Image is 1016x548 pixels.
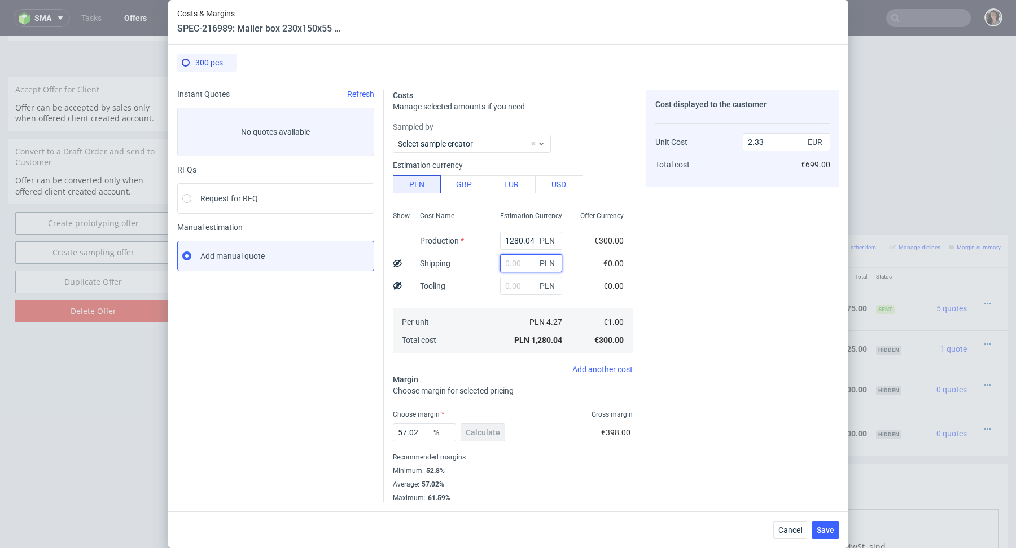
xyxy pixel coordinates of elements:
div: RFQs [177,165,374,174]
span: Manage selected amounts if you need [393,102,525,111]
div: Custom • Custom [332,336,616,371]
td: 2500 [620,250,656,294]
td: €1.15 [655,250,697,294]
div: Notes displayed below the Offer [186,428,1008,453]
label: Sampled by [393,121,633,132]
span: Cost Name [420,211,454,220]
th: Status [872,232,919,250]
small: Add other item [831,208,876,214]
input: 0.00 [393,423,456,441]
span: Source: [332,280,379,288]
td: 2500 [620,294,656,332]
span: % [431,425,454,440]
button: USD [535,175,583,193]
span: Mailer box 230x150x55 mm external + Varnish Matte [332,381,502,392]
span: Estimation Currency [500,211,562,220]
div: Instant Quotes [177,90,374,99]
div: Recommended margins [393,450,633,464]
th: Quant. [620,232,656,250]
div: Average : [393,478,633,491]
span: Margin [393,375,418,384]
strong: 771180 [285,308,312,317]
small: Add custom line item [764,208,825,214]
span: SPEC- 216989 [503,338,545,347]
a: Duplicate Offer [15,235,171,257]
td: Assumed delivery zipcode [193,10,349,39]
button: Single payment (default) [352,40,582,56]
input: Save [521,162,582,174]
span: €300.00 [594,236,624,245]
td: €500.00 [813,375,872,419]
span: PLN [537,233,560,249]
span: Cost displayed to the customer [655,100,767,109]
span: €0.00 [603,281,624,290]
td: €1.00 [655,332,697,375]
img: ico-item-custom-a8f9c3db6a5631ce2f509e228e8b95abde266dc4376634de7b166047de09ff05.png [198,339,254,368]
label: Tooling [420,281,445,290]
input: Delete Offer [15,264,171,286]
span: PLN 1,280.04 [514,335,562,344]
span: SPEC- 216990 [503,382,545,391]
input: Only numbers [360,136,574,152]
td: €0.00 [755,332,813,375]
span: Save [817,526,834,534]
a: CBNX-5 [355,361,379,369]
div: Add another cost [393,365,633,374]
td: €2,725.00 [813,294,872,332]
span: Full Color Mailer Box [332,302,404,313]
span: PLN [537,255,560,271]
strong: 771555 [285,393,312,402]
strong: 771554 [285,349,312,358]
span: Cancel [778,526,802,534]
td: €1.09 [655,294,697,332]
small: Manage dielines [890,208,940,214]
input: 0.00 [500,277,562,295]
span: Source: [332,361,379,369]
img: ico-item-custom-a8f9c3db6a5631ce2f509e228e8b95abde266dc4376634de7b166047de09ff05.png [198,383,254,412]
span: Unit Cost [655,138,687,147]
span: hidden [876,350,901,359]
div: 61.59% [426,493,450,502]
span: 300 pcs [195,58,223,67]
th: Unit Price [655,232,697,250]
span: Offer [193,210,212,219]
button: Save [812,521,839,539]
span: Total cost [402,335,436,344]
small: Add line item from VMA [689,208,758,214]
span: PLN 4.27 [529,317,562,326]
span: 1 quote [940,308,967,317]
button: Cancel [773,521,807,539]
label: Production [420,236,464,245]
td: €1.00 [655,375,697,419]
span: 0 quotes [936,349,967,358]
span: 5 quotes [936,268,967,277]
td: Quote Request ID [193,86,349,113]
input: 0.00 [500,232,562,250]
span: hidden [876,394,901,403]
td: 500 [620,375,656,419]
span: Gross margin [592,410,633,419]
span: Choose margin for selected pricing [393,386,514,395]
span: Add manual quote [200,250,265,262]
label: Choose margin [393,410,444,418]
th: ID [281,232,328,250]
span: hidden [876,310,901,319]
span: Full Color Mailer Box - external print [332,255,456,267]
td: €2,875.00 [813,250,872,294]
span: €699.00 [801,160,830,169]
label: Estimation currency [393,161,463,170]
span: Refresh [347,90,374,99]
span: EUR [805,134,828,150]
td: €2,875.00 [697,250,755,294]
div: Adams Packaging • Custom [332,301,616,324]
a: CBNX-1 [355,280,379,288]
button: GBP [440,175,488,193]
span: Costs [393,91,413,100]
span: Total cost [655,160,690,169]
td: €2,725.00 [697,294,755,332]
span: €300.00 [594,335,624,344]
td: €0.00 [755,250,813,294]
p: Offer can be converted only when offered client created account. [15,139,171,161]
strong: 771193 [285,268,312,277]
span: Sent [876,269,895,278]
